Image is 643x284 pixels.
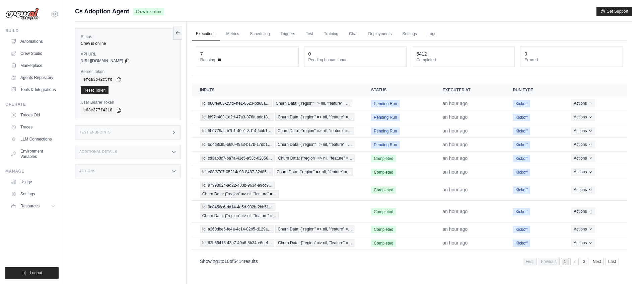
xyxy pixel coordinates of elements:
button: Get Support [596,7,632,16]
span: Id: e88f6707-052f-4c93-8487-32d85… [200,168,273,176]
span: Churn Data: {"region" => nil, "feature" =… [275,113,354,121]
a: Last [605,258,619,265]
div: 0 [308,51,311,57]
dt: Completed [416,57,510,63]
a: Crew Studio [8,48,59,59]
span: 5414 [233,259,244,264]
button: Actions for execution [571,239,595,247]
a: Training [320,27,342,41]
span: Id: a260dbe6-fe4a-4c14-82b5-d129a… [200,225,274,233]
dt: Errored [524,57,619,63]
time: September 29, 2025 at 18:44 PDT [443,101,468,106]
span: Completed [371,208,396,215]
span: Id: 0d8456c6-dd14-4d5d-902b-2bb51… [200,203,275,211]
span: Kickoff [513,240,530,247]
span: Pending Run [371,114,400,121]
a: 3 [580,258,588,265]
a: Next [590,258,604,265]
h3: Additional Details [79,150,117,154]
div: Chat Widget [610,252,643,284]
th: Status [363,83,434,97]
time: September 29, 2025 at 18:43 PDT [443,240,468,246]
h3: Actions [79,169,95,173]
label: Bearer Token [81,69,175,74]
button: Actions for execution [571,113,595,121]
p: Showing to of results [200,258,258,265]
time: September 29, 2025 at 18:43 PDT [443,226,468,232]
span: Previous [538,258,560,265]
button: Actions for execution [571,154,595,162]
span: Id: 97998024-ad22-403b-9634-a9cc9… [200,182,275,189]
span: Kickoff [513,208,530,215]
span: Id: bd4d8c95-b6f0-49a3-b17b-17db1… [200,141,274,148]
nav: Pagination [192,253,627,270]
a: View execution details for Id [200,182,355,198]
a: Executions [192,27,220,41]
a: Chat [345,27,361,41]
span: Resources [20,203,40,209]
a: Test [302,27,317,41]
button: Actions for execution [571,168,595,176]
a: Metrics [222,27,243,41]
span: Pending Run [371,127,400,135]
a: View execution details for Id [200,127,355,134]
a: View execution details for Id [200,100,355,107]
div: Manage [5,169,59,174]
a: View execution details for Id [200,113,355,121]
time: September 29, 2025 at 18:43 PDT [443,209,468,214]
span: Churn Data: {"region" => nil, "feature" =… [200,212,279,219]
code: efda3b42c5fd [81,76,115,84]
span: Logout [30,270,42,276]
button: Actions for execution [571,186,595,194]
button: Actions for execution [571,207,595,215]
th: Run Type [505,83,563,97]
span: Pending Run [371,100,400,107]
a: 2 [570,258,579,265]
span: Churn Data: {"region" => nil, "feature" =… [276,239,355,247]
span: Kickoff [513,169,530,176]
button: Actions for execution [571,225,595,233]
a: Logs [424,27,440,41]
a: View execution details for Id [200,168,355,176]
span: Id: 5b9779ac-b7b1-40e1-8d14-fcbb1… [200,127,274,134]
span: Cs Adoption Agent [75,7,129,16]
span: 10 [224,259,230,264]
a: Deployments [364,27,396,41]
label: Status [81,34,175,39]
a: View execution details for Id [200,203,355,219]
span: Kickoff [513,114,530,121]
a: Tools & Integrations [8,84,59,95]
section: Crew executions table [192,83,627,270]
span: First [523,258,537,265]
a: Automations [8,36,59,47]
a: Reset Token [81,86,109,94]
div: 5412 [416,51,427,57]
th: Executed at [435,83,505,97]
a: Triggers [277,27,299,41]
span: Churn Data: {"region" => nil, "feature" =… [275,141,354,148]
span: Churn Data: {"region" => nil, "feature" =… [200,190,279,198]
time: September 29, 2025 at 18:43 PDT [443,114,468,120]
button: Actions for execution [571,127,595,135]
th: Inputs [192,83,363,97]
span: 1 [561,258,569,265]
a: Settings [8,189,59,199]
span: Kickoff [513,141,530,149]
nav: Pagination [523,258,619,265]
time: September 29, 2025 at 18:43 PDT [443,156,468,161]
span: Completed [371,155,396,162]
a: View execution details for Id [200,239,355,247]
time: September 29, 2025 at 18:43 PDT [443,128,468,133]
a: Marketplace [8,60,59,71]
time: September 29, 2025 at 18:43 PDT [443,187,468,192]
time: September 29, 2025 at 18:43 PDT [443,169,468,175]
div: Crew is online [81,41,175,46]
a: Usage [8,177,59,187]
div: Operate [5,102,59,107]
span: Churn Data: {"region" => nil, "feature" =… [274,168,353,176]
span: Id: 62b66416-43a7-40a6-8b34-e6eef… [200,239,274,247]
a: Traces Old [8,110,59,120]
span: Completed [371,240,396,247]
span: Id: fd97e483-1e2d-47a3-876a-adc18… [200,113,274,121]
span: Kickoff [513,155,530,162]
